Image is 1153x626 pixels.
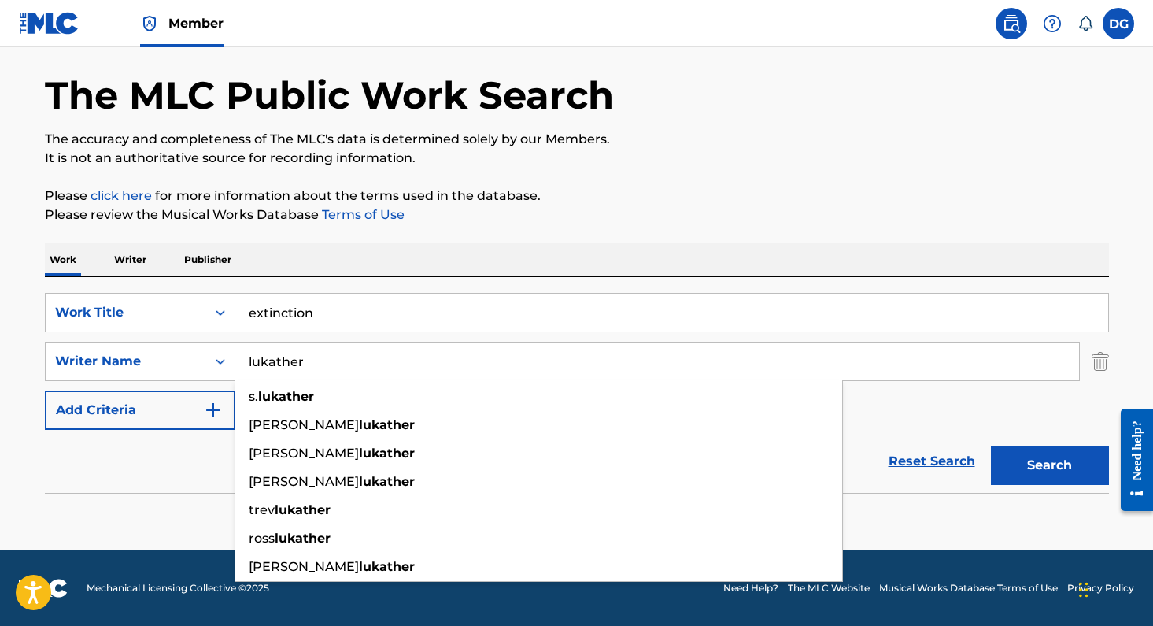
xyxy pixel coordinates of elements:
span: s. [249,389,258,404]
span: [PERSON_NAME] [249,446,359,461]
p: Publisher [179,243,236,276]
img: MLC Logo [19,12,79,35]
p: The accuracy and completeness of The MLC's data is determined solely by our Members. [45,130,1109,149]
a: Privacy Policy [1067,581,1134,595]
img: Delete Criterion [1092,342,1109,381]
strong: lukather [359,417,415,432]
button: Search [991,446,1109,485]
p: Please for more information about the terms used in the database. [45,187,1109,206]
span: Mechanical Licensing Collective © 2025 [87,581,269,595]
a: click here [91,188,152,203]
a: Musical Works Database Terms of Use [879,581,1058,595]
iframe: Chat Widget [1074,550,1153,626]
img: logo [19,579,68,598]
p: Writer [109,243,151,276]
img: search [1002,14,1021,33]
button: Add Criteria [45,391,235,430]
div: Drag [1079,566,1088,613]
p: It is not an authoritative source for recording information. [45,149,1109,168]
p: Work [45,243,81,276]
div: Work Title [55,303,197,322]
span: trev [249,502,275,517]
strong: lukather [275,502,331,517]
p: Please review the Musical Works Database [45,206,1109,224]
strong: lukather [258,389,314,404]
img: 9d2ae6d4665cec9f34b9.svg [204,401,223,420]
div: Notifications [1077,16,1093,31]
form: Search Form [45,293,1109,493]
a: Public Search [996,8,1027,39]
a: Need Help? [723,581,778,595]
span: [PERSON_NAME] [249,559,359,574]
a: Reset Search [881,444,983,479]
span: [PERSON_NAME] [249,474,359,489]
strong: lukather [275,531,331,546]
span: [PERSON_NAME] [249,417,359,432]
a: Terms of Use [319,207,405,222]
div: Writer Name [55,352,197,371]
div: Help [1037,8,1068,39]
span: Member [168,14,224,32]
strong: lukather [359,446,415,461]
div: User Menu [1103,8,1134,39]
img: help [1043,14,1062,33]
img: Top Rightsholder [140,14,159,33]
iframe: Resource Center [1109,393,1153,528]
strong: lukather [359,474,415,489]
span: ross [249,531,275,546]
strong: lukather [359,559,415,574]
h1: The MLC Public Work Search [45,72,614,119]
a: The MLC Website [788,581,870,595]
